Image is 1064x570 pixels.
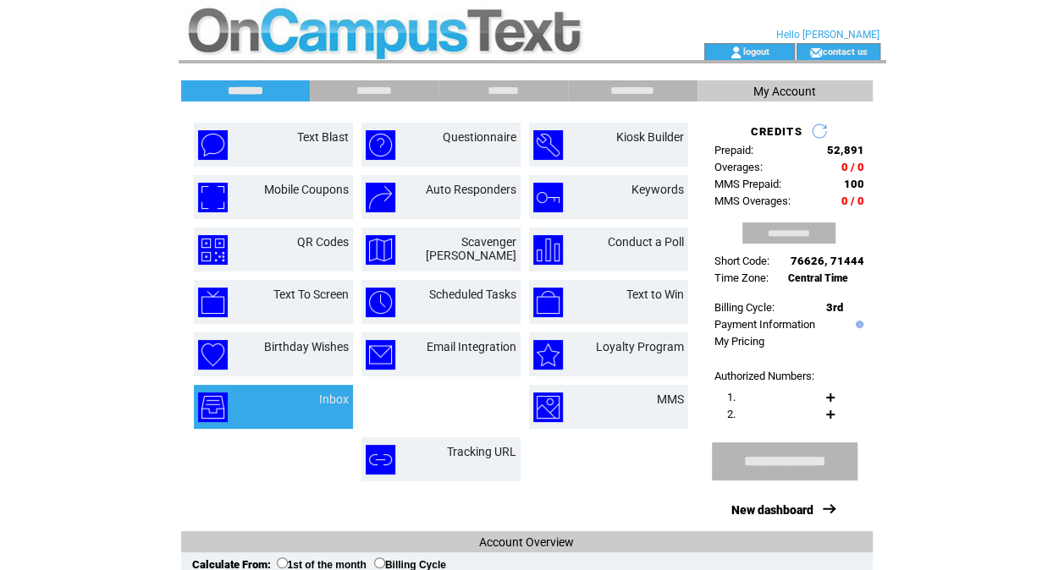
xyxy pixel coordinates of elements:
span: 100 [844,178,864,190]
input: 1st of the month [277,557,288,568]
img: email-integration.png [366,340,395,370]
img: auto-responders.png [366,183,395,212]
img: inbox.png [198,392,228,422]
img: qr-codes.png [198,235,228,265]
a: Email Integration [427,340,516,354]
img: kiosk-builder.png [533,130,563,160]
img: questionnaire.png [366,130,395,160]
a: Loyalty Program [596,340,684,354]
img: help.gif [852,321,863,328]
a: Kiosk Builder [616,130,684,144]
a: Birthday Wishes [264,340,349,354]
img: contact_us_icon.gif [809,46,822,59]
span: 3rd [826,301,843,314]
a: logout [742,46,769,57]
a: Text To Screen [273,288,349,301]
a: QR Codes [297,235,349,249]
span: 0 / 0 [841,195,864,207]
img: loyalty-program.png [533,340,563,370]
img: scavenger-hunt.png [366,235,395,265]
img: scheduled-tasks.png [366,288,395,317]
span: Prepaid: [714,144,753,156]
img: conduct-a-poll.png [533,235,563,265]
a: Text Blast [297,130,349,144]
img: text-to-win.png [533,288,563,317]
a: Auto Responders [426,183,516,196]
span: 1. [727,391,736,403]
span: 52,891 [827,144,864,156]
a: contact us [822,46,867,57]
span: MMS Overages: [714,195,791,207]
a: Questionnaire [443,130,516,144]
span: Central Time [788,272,848,284]
a: Scavenger [PERSON_NAME] [426,235,516,262]
a: Scheduled Tasks [429,288,516,301]
span: Time Zone: [714,271,769,284]
a: My Pricing [714,335,764,348]
span: Hello [PERSON_NAME] [776,29,879,41]
img: keywords.png [533,183,563,212]
span: CREDITS [750,125,802,138]
span: 2. [727,408,736,420]
span: 0 / 0 [841,161,864,173]
img: birthday-wishes.png [198,340,228,370]
span: MMS Prepaid: [714,178,781,190]
span: 76626, 71444 [791,255,864,267]
a: New dashboard [731,503,813,517]
span: My Account [753,85,816,98]
a: Conduct a Poll [608,235,684,249]
a: Mobile Coupons [264,183,349,196]
img: text-to-screen.png [198,288,228,317]
span: Billing Cycle: [714,301,775,314]
span: Account Overview [479,535,574,549]
a: Keywords [631,183,684,196]
img: mms.png [533,392,563,422]
img: account_icon.gif [730,46,742,59]
img: text-blast.png [198,130,228,160]
a: Payment Information [714,318,815,331]
a: Inbox [319,392,349,406]
span: Authorized Numbers: [714,370,814,382]
a: Tracking URL [447,445,516,458]
img: mobile-coupons.png [198,183,228,212]
span: Short Code: [714,255,769,267]
a: Text to Win [626,288,684,301]
input: Billing Cycle [374,557,385,568]
span: Overages: [714,161,763,173]
a: MMS [657,392,684,406]
img: tracking-url.png [366,445,395,474]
